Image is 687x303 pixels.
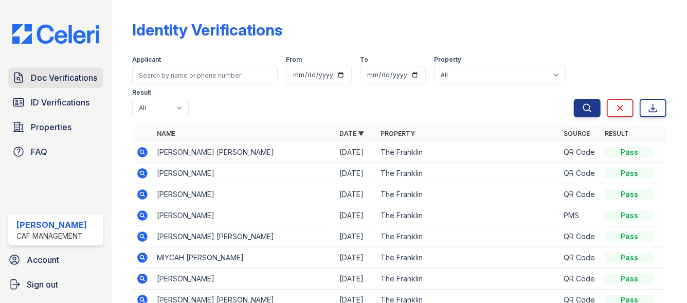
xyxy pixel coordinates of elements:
[153,205,336,226] td: [PERSON_NAME]
[559,247,601,269] td: QR Code
[8,117,103,137] a: Properties
[16,219,87,231] div: [PERSON_NAME]
[153,269,336,290] td: [PERSON_NAME]
[31,96,89,109] span: ID Verifications
[381,130,415,137] a: Property
[336,142,377,163] td: [DATE]
[377,142,560,163] td: The Franklin
[377,163,560,184] td: The Franklin
[132,66,278,84] input: Search by name or phone number
[153,142,336,163] td: [PERSON_NAME] [PERSON_NAME]
[336,226,377,247] td: [DATE]
[377,247,560,269] td: The Franklin
[132,56,161,64] label: Applicant
[377,226,560,247] td: The Franklin
[377,184,560,205] td: The Franklin
[8,92,103,113] a: ID Verifications
[153,163,336,184] td: [PERSON_NAME]
[132,88,151,97] label: Result
[605,210,654,221] div: Pass
[153,247,336,269] td: MIYCAH [PERSON_NAME]
[559,184,601,205] td: QR Code
[31,146,47,158] span: FAQ
[336,247,377,269] td: [DATE]
[564,130,590,137] a: Source
[336,205,377,226] td: [DATE]
[31,72,97,84] span: Doc Verifications
[153,226,336,247] td: [PERSON_NAME] [PERSON_NAME]
[377,205,560,226] td: The Franklin
[157,130,175,137] a: Name
[153,184,336,205] td: [PERSON_NAME]
[559,226,601,247] td: QR Code
[336,163,377,184] td: [DATE]
[605,147,654,157] div: Pass
[8,67,103,88] a: Doc Verifications
[27,254,59,266] span: Account
[132,21,282,39] div: Identity Verifications
[605,130,629,137] a: Result
[559,142,601,163] td: QR Code
[340,130,365,137] a: Date ▼
[4,24,107,44] img: CE_Logo_Blue-a8612792a0a2168367f1c8372b55b34899dd931a85d93a1a3d3e32e68fde9ad4.png
[336,184,377,205] td: [DATE]
[559,269,601,290] td: QR Code
[605,274,654,284] div: Pass
[377,269,560,290] td: The Franklin
[559,163,601,184] td: QR Code
[360,56,368,64] label: To
[31,121,71,133] span: Properties
[336,269,377,290] td: [DATE]
[605,168,654,179] div: Pass
[286,56,302,64] label: From
[605,189,654,200] div: Pass
[605,253,654,263] div: Pass
[605,231,654,242] div: Pass
[4,274,107,295] a: Sign out
[434,56,461,64] label: Property
[4,249,107,270] a: Account
[8,141,103,162] a: FAQ
[27,278,58,291] span: Sign out
[16,231,87,241] div: CAF Management
[559,205,601,226] td: PMS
